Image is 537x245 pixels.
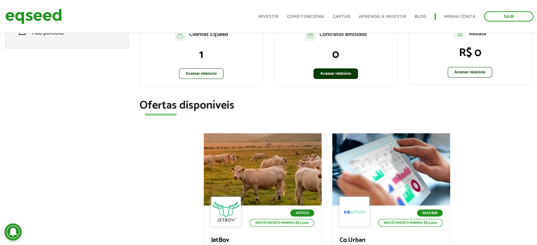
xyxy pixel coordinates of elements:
[314,68,358,79] a: Acessar relatório
[333,14,350,19] a: Captar
[179,68,223,79] a: Acessar relatório
[250,219,314,227] p: Investimento mínimo: R$ 5.000
[359,14,406,19] a: Aprenda a investir
[5,7,62,26] img: EqSeed
[189,31,228,38] p: Clientes EqSeed
[282,48,390,61] p: 0
[378,219,443,227] p: Investimento mínimo: R$ 5.000
[448,67,492,78] a: Acessar relatório
[454,28,465,39] img: agent-relatorio.svg
[139,99,532,112] h2: Ofertas disponíveis
[305,28,316,41] img: agent-contratos.svg
[484,11,533,22] a: Sair
[320,31,367,38] p: Contratos emitidos
[340,237,443,244] p: Co.Urban
[414,14,426,19] a: Blog
[211,237,314,244] p: JetBov
[417,209,443,216] p: SaaS B2B
[147,48,255,61] p: 1
[444,14,476,19] a: Minha conta
[174,28,186,41] img: agent-clientes.svg
[258,14,279,19] a: Investir
[18,27,26,36] span: work
[469,30,486,37] p: Rebate
[416,46,524,60] p: R$ 0
[290,209,314,216] p: Agtech
[287,14,324,19] a: Como funciona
